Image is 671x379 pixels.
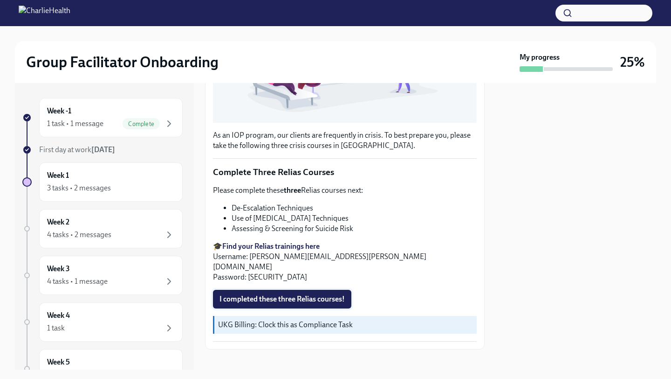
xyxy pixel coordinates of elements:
[123,120,160,127] span: Complete
[47,183,111,193] div: 3 tasks • 2 messages
[219,295,345,304] span: I completed these three Relias courses!
[232,203,477,213] li: De-Escalation Techniques
[22,145,183,155] a: First day at work[DATE]
[213,166,477,178] p: Complete Three Relias Courses
[22,209,183,248] a: Week 24 tasks • 2 messages
[213,241,477,282] p: 🎓 Username: [PERSON_NAME][EMAIL_ADDRESS][PERSON_NAME][DOMAIN_NAME] Password: [SECURITY_DATA]
[19,6,70,21] img: CharlieHealth
[47,106,71,116] h6: Week -1
[232,224,477,234] li: Assessing & Screening for Suicide Risk
[22,98,183,137] a: Week -11 task • 1 messageComplete
[222,242,320,251] a: Find your Relias trainings here
[47,323,65,333] div: 1 task
[47,170,69,181] h6: Week 1
[47,276,108,287] div: 4 tasks • 1 message
[47,264,70,274] h6: Week 3
[620,54,645,70] h3: 25%
[213,130,477,151] p: As an IOP program, our clients are frequently in crisis. To best prepare you, please take the fol...
[91,145,115,154] strong: [DATE]
[520,52,560,63] strong: My progress
[22,302,183,342] a: Week 41 task
[47,310,70,321] h6: Week 4
[47,230,111,240] div: 4 tasks • 2 messages
[47,217,69,227] h6: Week 2
[39,145,115,154] span: First day at work
[47,119,103,129] div: 1 task • 1 message
[218,320,473,330] p: UKG Billing: Clock this as Compliance Task
[284,186,301,195] strong: three
[22,162,183,202] a: Week 13 tasks • 2 messages
[26,53,219,71] h2: Group Facilitator Onboarding
[213,290,351,309] button: I completed these three Relias courses!
[213,185,477,196] p: Please complete these Relias courses next:
[232,213,477,224] li: Use of [MEDICAL_DATA] Techniques
[47,357,70,367] h6: Week 5
[22,256,183,295] a: Week 34 tasks • 1 message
